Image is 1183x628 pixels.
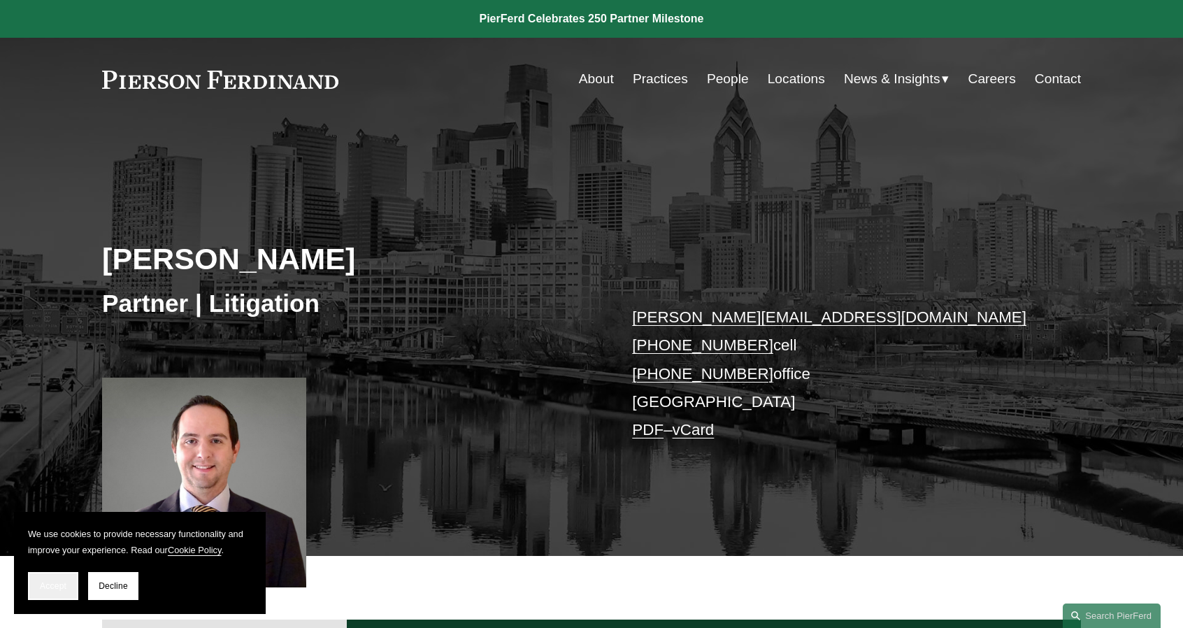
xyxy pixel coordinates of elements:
[1063,604,1161,628] a: Search this site
[768,66,825,92] a: Locations
[28,572,78,600] button: Accept
[168,545,222,555] a: Cookie Policy
[632,308,1026,326] a: [PERSON_NAME][EMAIL_ADDRESS][DOMAIN_NAME]
[14,512,266,614] section: Cookie banner
[844,66,949,92] a: folder dropdown
[968,66,1016,92] a: Careers
[40,581,66,591] span: Accept
[28,526,252,558] p: We use cookies to provide necessary functionality and improve your experience. Read our .
[102,241,591,277] h2: [PERSON_NAME]
[632,365,773,383] a: [PHONE_NUMBER]
[102,288,591,319] h3: Partner | Litigation
[632,304,1040,445] p: cell office [GEOGRAPHIC_DATA] –
[707,66,749,92] a: People
[632,336,773,354] a: [PHONE_NUMBER]
[673,421,715,438] a: vCard
[633,66,688,92] a: Practices
[632,421,664,438] a: PDF
[1035,66,1081,92] a: Contact
[88,572,138,600] button: Decline
[99,581,128,591] span: Decline
[844,67,940,92] span: News & Insights
[579,66,614,92] a: About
